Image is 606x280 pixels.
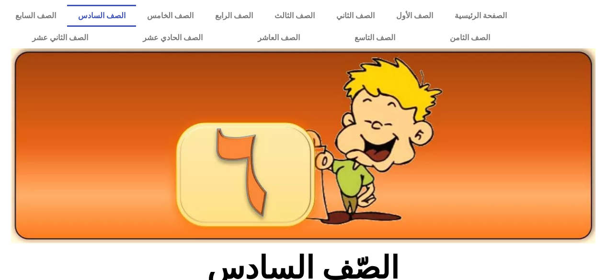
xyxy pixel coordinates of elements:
[5,27,115,49] a: الصف الثاني عشر
[67,5,136,27] a: الصف السادس
[230,27,327,49] a: الصف العاشر
[423,27,517,49] a: الصف الثامن
[444,5,517,27] a: الصفحة الرئيسية
[136,5,204,27] a: الصف الخامس
[5,5,67,27] a: الصف السابع
[325,5,385,27] a: الصف الثاني
[115,27,230,49] a: الصف الحادي عشر
[385,5,444,27] a: الصف الأول
[204,5,263,27] a: الصف الرابع
[263,5,325,27] a: الصف الثالث
[327,27,423,49] a: الصف التاسع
